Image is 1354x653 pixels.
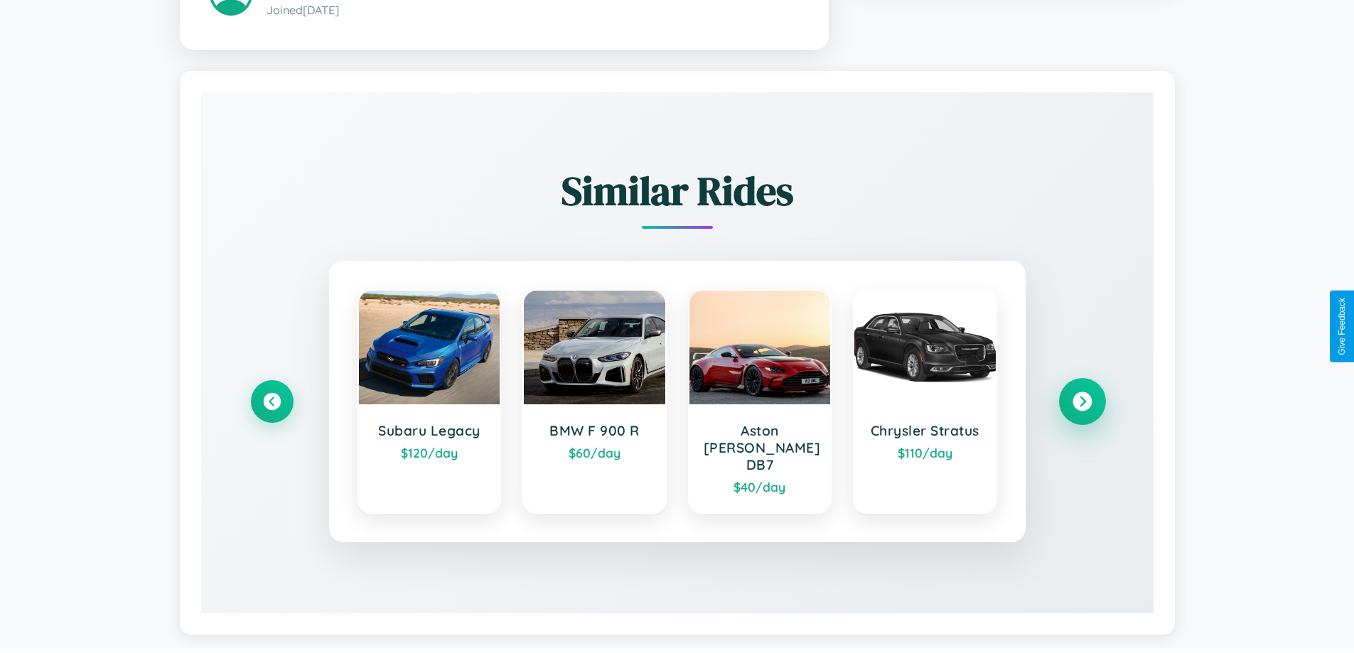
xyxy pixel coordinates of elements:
[688,289,832,514] a: Aston [PERSON_NAME] DB7$40/day
[251,163,1104,218] h2: Similar Rides
[853,289,997,514] a: Chrysler Stratus$110/day
[373,445,486,460] div: $ 120 /day
[1337,298,1347,355] div: Give Feedback
[869,445,982,460] div: $ 110 /day
[704,422,817,473] h3: Aston [PERSON_NAME] DB7
[522,289,667,514] a: BMW F 900 R$60/day
[358,289,502,514] a: Subaru Legacy$120/day
[869,422,982,439] h3: Chrysler Stratus
[373,422,486,439] h3: Subaru Legacy
[538,422,651,439] h3: BMW F 900 R
[538,445,651,460] div: $ 60 /day
[704,479,817,495] div: $ 40 /day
